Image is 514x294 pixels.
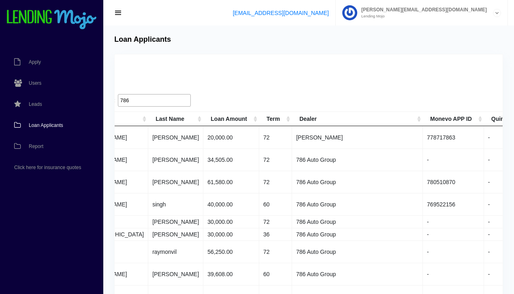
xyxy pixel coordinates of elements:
[292,112,423,126] th: Dealer: activate to sort column ascending
[423,240,484,263] td: -
[342,5,357,20] img: Profile image
[6,10,97,30] img: logo-small.png
[423,126,484,148] td: 778717863
[114,35,171,44] h4: Loan Applicants
[259,263,292,285] td: 60
[203,228,259,240] td: 30,000.00
[292,240,423,263] td: 786 Auto Group
[203,148,259,171] td: 34,505.00
[118,94,191,107] input: Search:
[148,215,203,228] td: [PERSON_NAME]
[148,240,203,263] td: raymonvil
[29,81,41,86] span: Users
[148,193,203,215] td: singh
[292,193,423,215] td: 786 Auto Group
[259,193,292,215] td: 60
[423,148,484,171] td: -
[292,126,423,148] td: [PERSON_NAME]
[233,10,329,16] a: [EMAIL_ADDRESS][DOMAIN_NAME]
[203,171,259,193] td: 61,580.00
[292,228,423,240] td: 786 Auto Group
[97,94,191,107] label: Search:
[423,112,484,126] th: Monevo APP ID: activate to sort column ascending
[292,171,423,193] td: 786 Auto Group
[29,123,63,128] span: Loan Applicants
[203,215,259,228] td: 30,000.00
[423,215,484,228] td: -
[203,112,259,126] th: Loan Amount: activate to sort column ascending
[148,126,203,148] td: [PERSON_NAME]
[259,240,292,263] td: 72
[259,171,292,193] td: 72
[203,240,259,263] td: 56,250.00
[259,112,292,126] th: Term: activate to sort column ascending
[148,171,203,193] td: [PERSON_NAME]
[423,193,484,215] td: 769522156
[148,148,203,171] td: [PERSON_NAME]
[292,215,423,228] td: 786 Auto Group
[423,171,484,193] td: 780510870
[357,7,487,12] span: [PERSON_NAME][EMAIL_ADDRESS][DOMAIN_NAME]
[259,228,292,240] td: 36
[423,228,484,240] td: -
[14,165,81,170] span: Click here for insurance quotes
[203,193,259,215] td: 40,000.00
[29,144,43,149] span: Report
[148,228,203,240] td: [PERSON_NAME]
[423,263,484,285] td: -
[29,102,42,107] span: Leads
[203,263,259,285] td: 39,608.00
[203,126,259,148] td: 20,000.00
[29,60,41,64] span: Apply
[292,148,423,171] td: 786 Auto Group
[259,215,292,228] td: 72
[292,263,423,285] td: 786 Auto Group
[259,126,292,148] td: 72
[148,263,203,285] td: [PERSON_NAME]
[148,112,203,126] th: Last Name: activate to sort column ascending
[357,14,487,18] small: Lending Mojo
[259,148,292,171] td: 72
